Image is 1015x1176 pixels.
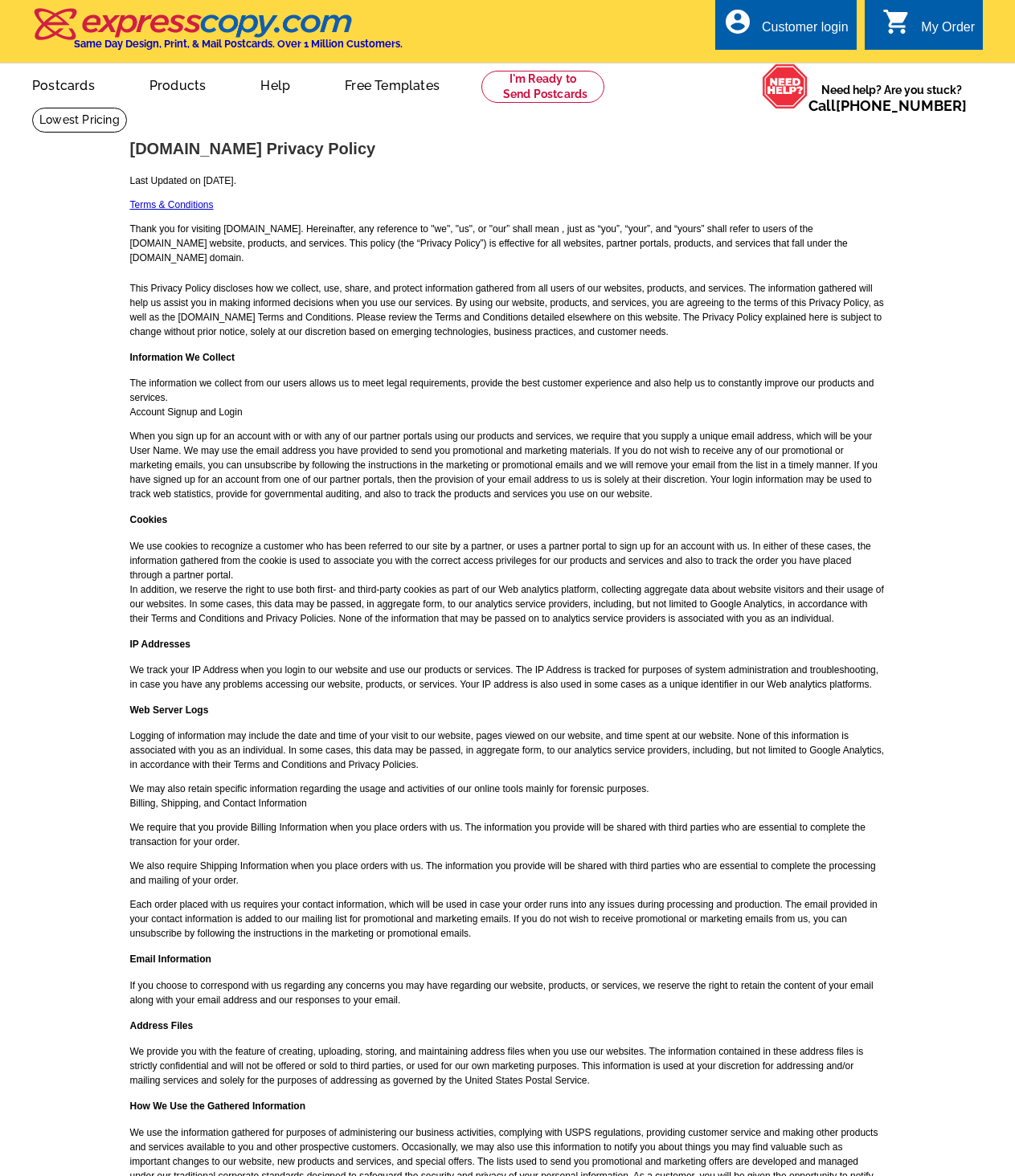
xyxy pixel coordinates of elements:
[130,897,886,941] p: Each order placed with us requires your contact information, which will be used in case your orde...
[130,352,886,363] h4: Information We Collect
[130,1020,886,1031] h4: Address Files
[762,20,849,43] div: Customer login
[130,199,214,210] a: Terms & Conditions
[319,65,465,103] a: Free Templates
[130,782,886,811] p: We may also retain specific information regarding the usage and activities of our online tools ma...
[762,63,808,109] img: help
[130,141,886,157] h1: [DOMAIN_NAME] Privacy Policy
[882,7,911,36] i: shopping_cart
[921,20,975,43] div: My Order
[124,65,232,103] a: Products
[130,539,886,626] p: We use cookies to recognize a customer who has been referred to our site by a partner, or uses a ...
[130,978,886,1007] p: If you choose to correspond with us regarding any concerns you may have regarding our website, pr...
[130,859,886,888] p: We also require Shipping Information when you place orders with us. The information you provide w...
[130,514,886,525] h4: Cookies
[122,133,894,273] div: Thank you for visiting [DOMAIN_NAME]. Hereinafter, any reference to "we", "us", or "our” shall me...
[130,663,886,692] p: We track your IP Address when you login to our website and use our products or services. The IP A...
[130,1100,886,1112] h4: How We Use the Gathered Information
[6,65,121,103] a: Postcards
[836,97,967,114] a: [PHONE_NUMBER]
[130,639,886,650] h4: IP Addresses
[130,1044,886,1088] p: We provide you with the feature of creating, uploading, storing, and maintaining address files wh...
[130,729,886,772] p: Logging of information may include the date and time of your visit to our website, pages viewed o...
[74,38,403,50] h4: Same Day Design, Print, & Mail Postcards. Over 1 Million Customers.
[808,82,975,114] span: Need help? Are you stuck?
[130,953,886,965] h4: Email Information
[130,820,886,849] p: We require that you provide Billing Information when you place orders with us. The information yo...
[808,97,967,114] span: Call
[723,7,752,36] i: account_circle
[130,429,886,501] p: When you sign up for an account with or with any of our partner portals using our products and se...
[32,19,403,50] a: Same Day Design, Print, & Mail Postcards. Over 1 Million Customers.
[235,65,316,103] a: Help
[130,704,886,716] h4: Web Server Logs
[723,18,849,38] a: account_circle Customer login
[130,175,237,186] span: Last Updated on [DATE].
[882,18,975,38] a: shopping_cart My Order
